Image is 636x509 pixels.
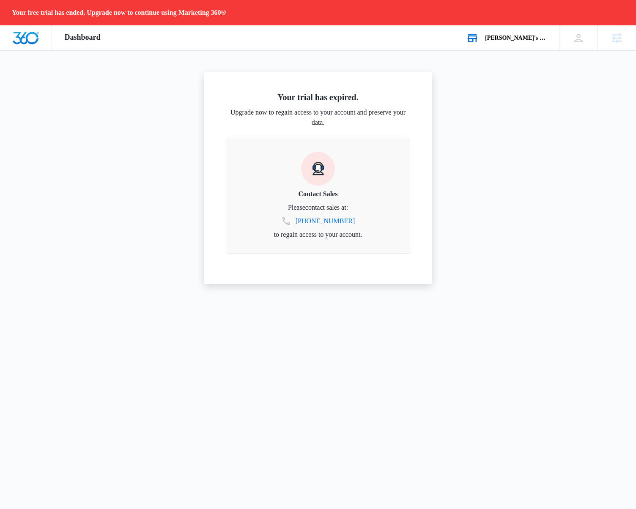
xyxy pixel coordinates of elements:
div: account name [485,35,547,41]
h2: Your trial has expired. [226,92,410,102]
p: Your free trial has ended. Upgrade now to continue using Marketing 360® [12,8,226,16]
div: Dashboard [52,25,113,50]
p: Please contact sales at: to regain access to your account. [236,203,400,240]
p: Upgrade now to regain access to your account and preserve your data. [226,107,410,128]
span: Dashboard [65,33,101,42]
h3: Contact Sales [236,189,400,199]
a: [PHONE_NUMBER] [296,216,355,226]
